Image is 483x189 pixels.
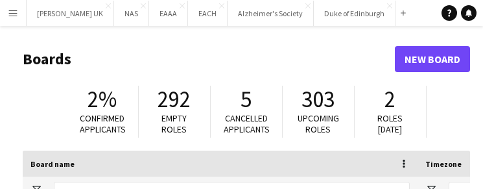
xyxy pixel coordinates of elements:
button: NAS [114,1,149,26]
button: Alzheimer's Society [228,1,314,26]
span: Confirmed applicants [80,112,126,135]
button: Duke of Edinburgh [314,1,395,26]
span: 303 [301,85,335,114]
span: Cancelled applicants [224,112,270,135]
span: Timezone [425,159,462,169]
span: 292 [158,85,191,114]
a: New Board [395,46,470,72]
h1: Boards [23,49,395,69]
span: 2 [384,85,395,114]
span: 5 [241,85,252,114]
button: EACH [188,1,228,26]
button: [PERSON_NAME] UK [27,1,114,26]
span: 2% [88,85,117,114]
span: Roles [DATE] [377,112,403,135]
span: Upcoming roles [298,112,339,135]
button: EAAA [149,1,188,26]
span: Empty roles [161,112,187,135]
span: Board name [30,159,75,169]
